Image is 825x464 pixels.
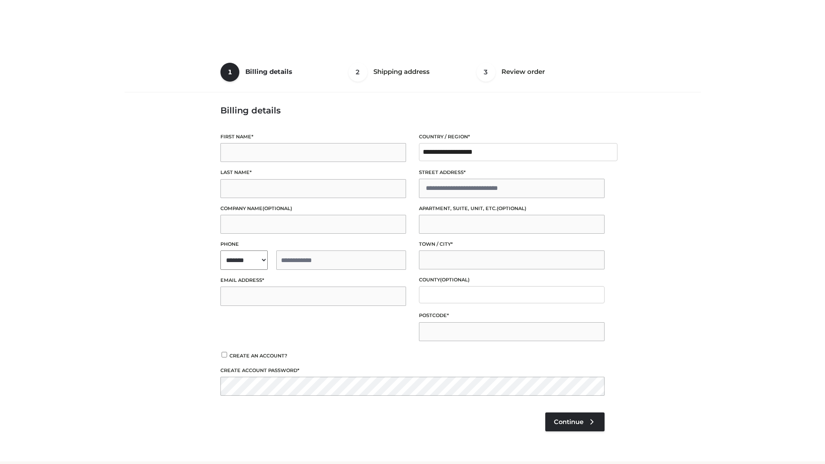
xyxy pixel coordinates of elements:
label: Street address [419,168,605,177]
span: 3 [477,63,495,82]
label: Town / City [419,240,605,248]
span: (optional) [497,205,526,211]
label: Last name [220,168,406,177]
label: Apartment, suite, unit, etc. [419,205,605,213]
label: First name [220,133,406,141]
h3: Billing details [220,105,605,116]
span: Continue [554,418,584,426]
label: Postcode [419,311,605,320]
span: Shipping address [373,67,430,76]
span: Create an account? [229,353,287,359]
input: Create an account? [220,352,228,357]
label: Company name [220,205,406,213]
span: Review order [501,67,545,76]
label: Email address [220,276,406,284]
span: 1 [220,63,239,82]
span: (optional) [263,205,292,211]
span: 2 [348,63,367,82]
span: Billing details [245,67,292,76]
span: (optional) [440,277,470,283]
label: Phone [220,240,406,248]
label: Country / Region [419,133,605,141]
label: Create account password [220,366,605,375]
label: County [419,276,605,284]
a: Continue [545,412,605,431]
